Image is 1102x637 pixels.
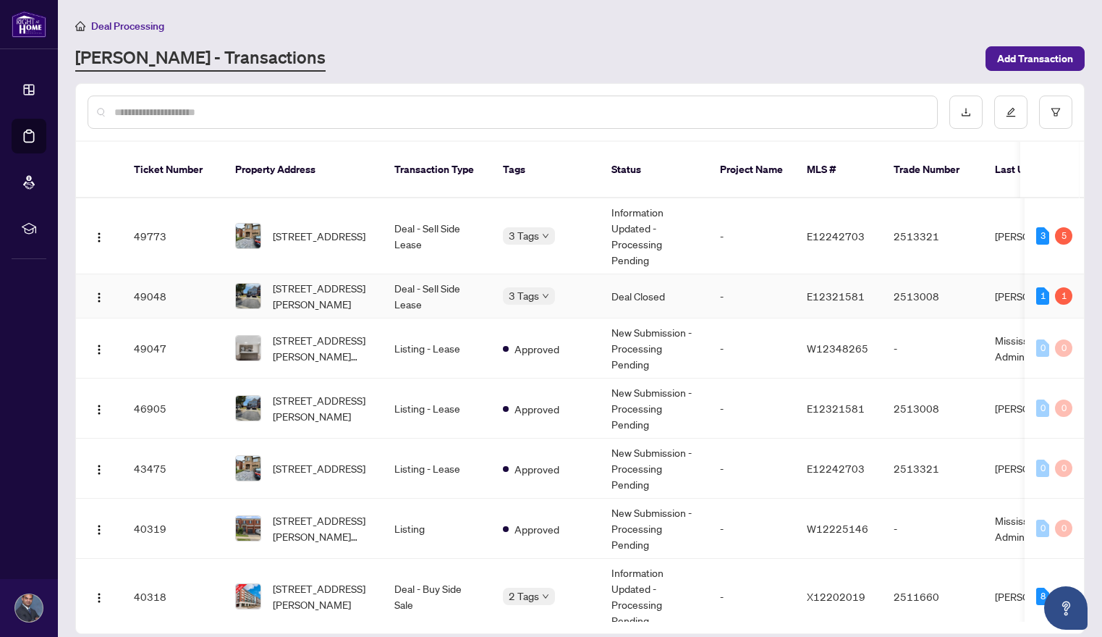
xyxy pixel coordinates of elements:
img: Logo [93,464,105,476]
div: 0 [1055,400,1072,417]
img: Logo [93,344,105,355]
span: [STREET_ADDRESS][PERSON_NAME][PERSON_NAME] [273,332,371,364]
img: thumbnail-img [236,224,260,248]
button: Logo [88,517,111,540]
div: 3 [1036,227,1049,245]
span: E12321581 [807,290,865,303]
td: Listing [383,499,491,559]
span: W12225146 [807,522,868,535]
div: 0 [1055,520,1072,537]
td: 40318 [122,559,224,635]
span: [STREET_ADDRESS] [273,228,365,244]
div: 8 [1036,588,1049,605]
div: 1 [1055,287,1072,305]
button: Logo [88,397,111,420]
th: Status [600,142,708,198]
img: Logo [93,292,105,303]
button: download [949,96,983,129]
td: 49047 [122,318,224,379]
td: - [708,559,795,635]
td: Mississauga Administrator [983,499,1092,559]
td: Listing - Lease [383,439,491,499]
td: New Submission - Processing Pending [600,439,708,499]
td: [PERSON_NAME] [983,559,1092,635]
span: download [961,107,971,117]
td: New Submission - Processing Pending [600,379,708,439]
td: [PERSON_NAME] [983,274,1092,318]
img: thumbnail-img [236,456,260,481]
td: - [708,379,795,439]
span: W12348265 [807,342,868,355]
td: - [882,318,983,379]
td: [PERSON_NAME] [983,439,1092,499]
span: [STREET_ADDRESS][PERSON_NAME] [273,392,371,424]
div: 0 [1036,520,1049,537]
img: Logo [93,232,105,243]
td: Listing - Lease [383,318,491,379]
td: - [708,499,795,559]
img: thumbnail-img [236,396,260,421]
span: down [542,292,549,300]
td: 40319 [122,499,224,559]
img: thumbnail-img [236,336,260,360]
img: Profile Icon [15,594,43,622]
td: New Submission - Processing Pending [600,318,708,379]
span: [STREET_ADDRESS][PERSON_NAME] [273,280,371,312]
span: Add Transaction [997,47,1073,70]
span: 3 Tags [509,227,539,244]
td: Information Updated - Processing Pending [600,198,708,274]
td: Deal - Sell Side Lease [383,274,491,318]
td: 2511660 [882,559,983,635]
div: 0 [1036,460,1049,477]
td: 49773 [122,198,224,274]
th: Last Updated By [983,142,1092,198]
th: Trade Number [882,142,983,198]
th: Property Address [224,142,383,198]
div: 5 [1055,227,1072,245]
th: Ticket Number [122,142,224,198]
td: 2513321 [882,198,983,274]
span: home [75,21,85,31]
td: Deal Closed [600,274,708,318]
button: Logo [88,284,111,308]
td: Listing - Lease [383,379,491,439]
a: [PERSON_NAME] - Transactions [75,46,326,72]
div: 0 [1055,339,1072,357]
img: Logo [93,592,105,604]
span: Approved [514,521,559,537]
td: Deal - Sell Side Lease [383,198,491,274]
th: Project Name [708,142,795,198]
button: Logo [88,224,111,248]
td: 2513321 [882,439,983,499]
div: 1 [1036,287,1049,305]
td: [PERSON_NAME] [983,379,1092,439]
button: filter [1039,96,1072,129]
td: - [708,198,795,274]
td: - [708,318,795,379]
span: down [542,593,549,600]
td: Information Updated - Processing Pending [600,559,708,635]
td: 46905 [122,379,224,439]
td: - [708,439,795,499]
td: 49048 [122,274,224,318]
span: filter [1051,107,1061,117]
span: 3 Tags [509,287,539,304]
th: Transaction Type [383,142,491,198]
span: Approved [514,341,559,357]
span: 2 Tags [509,588,539,604]
button: Logo [88,457,111,480]
div: 0 [1036,400,1049,417]
span: Deal Processing [91,20,164,33]
button: Logo [88,337,111,360]
img: Logo [93,524,105,536]
td: - [882,499,983,559]
img: logo [12,11,46,38]
td: - [708,274,795,318]
span: E12242703 [807,462,865,475]
span: [STREET_ADDRESS][PERSON_NAME][PERSON_NAME] [273,512,371,544]
td: 2513008 [882,274,983,318]
img: Logo [93,404,105,415]
span: E12242703 [807,229,865,242]
img: thumbnail-img [236,584,260,609]
button: Add Transaction [986,46,1085,71]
